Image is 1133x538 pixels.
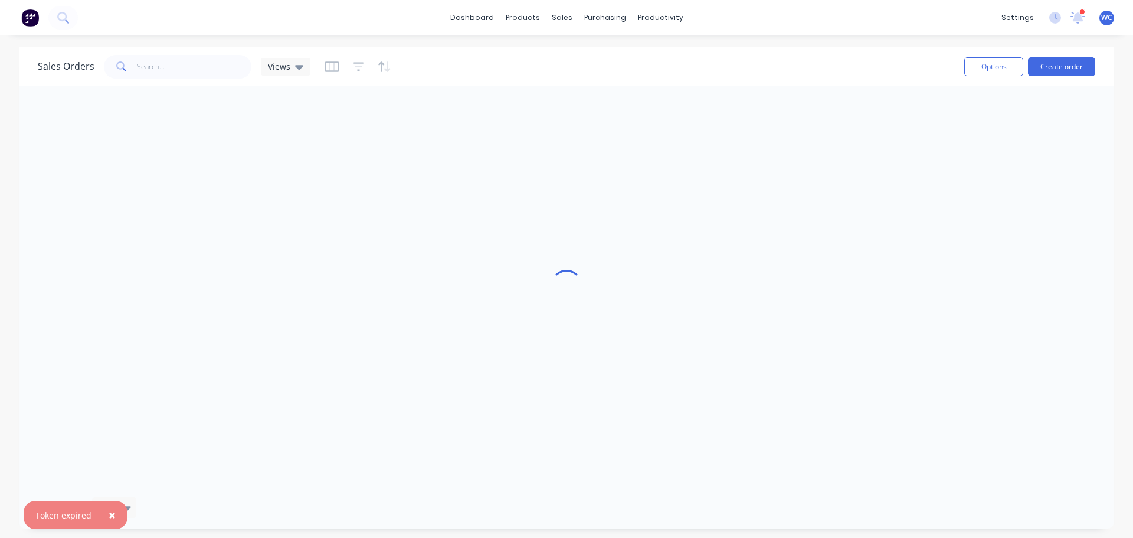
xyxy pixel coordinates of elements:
[578,9,632,27] div: purchasing
[1101,12,1112,23] span: WC
[632,9,689,27] div: productivity
[1028,57,1095,76] button: Create order
[268,60,290,73] span: Views
[137,55,252,79] input: Search...
[38,61,94,72] h1: Sales Orders
[964,57,1023,76] button: Options
[21,9,39,27] img: Factory
[444,9,500,27] a: dashboard
[97,501,127,529] button: Close
[546,9,578,27] div: sales
[109,507,116,523] span: ×
[500,9,546,27] div: products
[35,509,91,521] div: Token expired
[996,9,1040,27] div: settings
